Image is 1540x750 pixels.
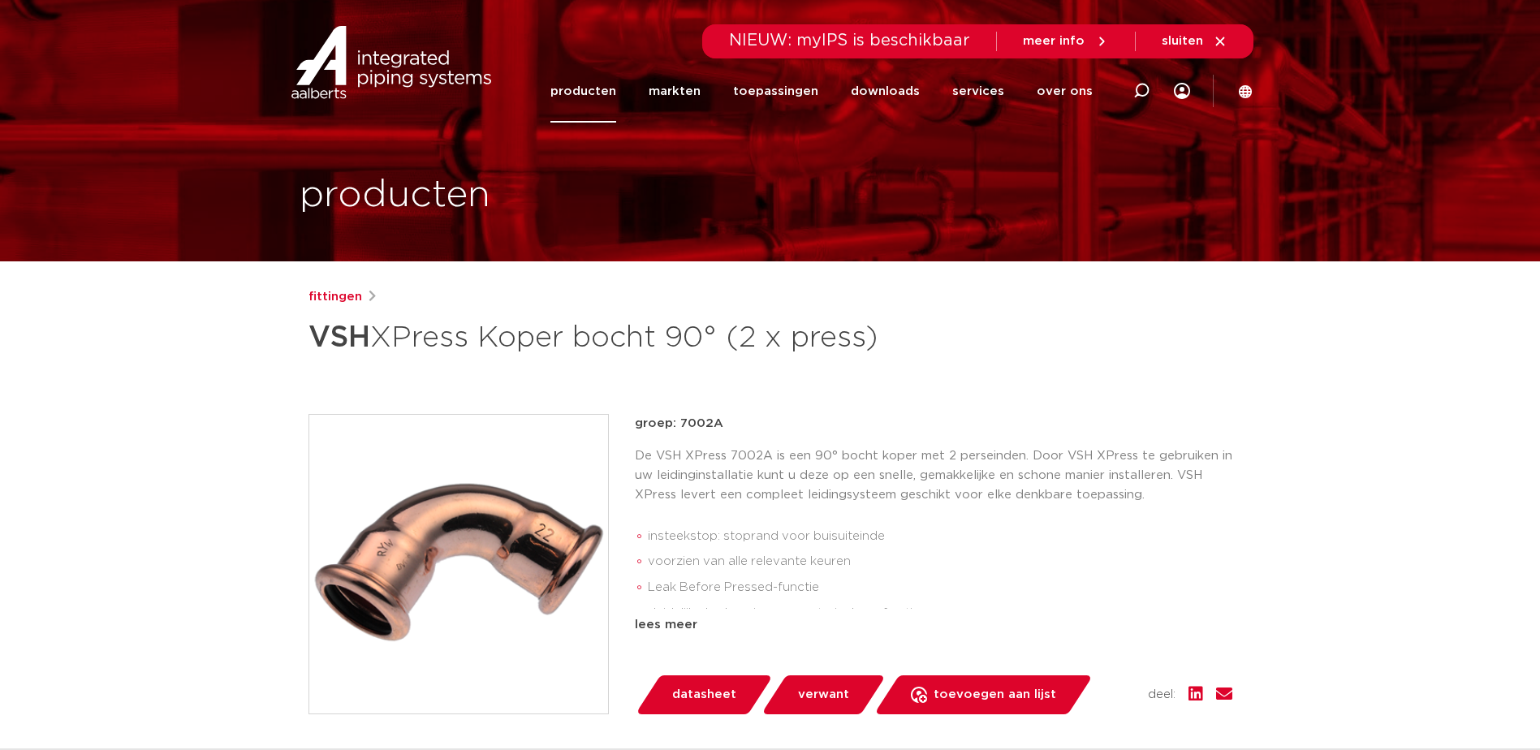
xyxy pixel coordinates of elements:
a: producten [550,60,616,123]
strong: VSH [308,323,370,352]
span: meer info [1023,35,1085,47]
a: datasheet [635,675,773,714]
span: deel: [1148,685,1175,705]
a: over ons [1037,60,1093,123]
a: toepassingen [733,60,818,123]
a: markten [649,60,701,123]
div: lees meer [635,615,1232,635]
a: verwant [761,675,886,714]
p: De VSH XPress 7002A is een 90° bocht koper met 2 perseinden. Door VSH XPress te gebruiken in uw l... [635,446,1232,505]
a: meer info [1023,34,1109,49]
h1: producten [300,170,490,222]
h1: XPress Koper bocht 90° (2 x press) [308,313,918,362]
p: groep: 7002A [635,414,1232,433]
span: NIEUW: myIPS is beschikbaar [729,32,970,49]
a: sluiten [1162,34,1227,49]
li: Leak Before Pressed-functie [648,575,1232,601]
li: duidelijke herkenning van materiaal en afmeting [648,601,1232,627]
span: toevoegen aan lijst [934,682,1056,708]
a: downloads [851,60,920,123]
img: Product Image for VSH XPress Koper bocht 90° (2 x press) [309,415,608,713]
span: verwant [798,682,849,708]
span: sluiten [1162,35,1203,47]
li: voorzien van alle relevante keuren [648,549,1232,575]
a: services [952,60,1004,123]
nav: Menu [550,60,1093,123]
a: fittingen [308,287,362,307]
li: insteekstop: stoprand voor buisuiteinde [648,524,1232,550]
span: datasheet [672,682,736,708]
